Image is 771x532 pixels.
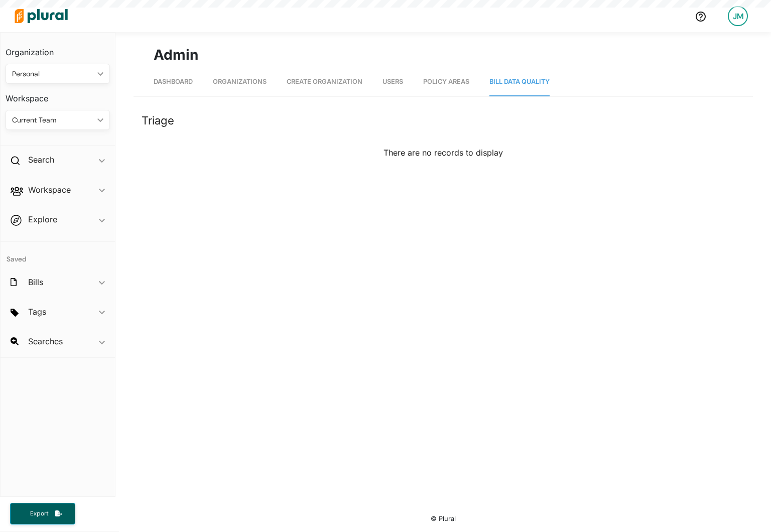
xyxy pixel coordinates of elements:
[154,78,193,85] span: Dashboard
[142,112,462,129] div: Triage
[154,44,733,65] h1: Admin
[728,6,748,26] div: JM
[28,214,57,225] h2: Explore
[23,509,55,518] span: Export
[28,154,54,165] h2: Search
[213,68,267,96] a: Organizations
[287,78,362,85] span: Create Organization
[423,78,469,85] span: Policy Areas
[1,242,115,267] h4: Saved
[382,78,403,85] span: Users
[431,515,456,522] small: © Plural
[423,68,469,96] a: Policy Areas
[154,68,193,96] a: Dashboard
[6,84,110,106] h3: Workspace
[213,78,267,85] span: Organizations
[382,68,403,96] a: Users
[12,69,93,79] div: Personal
[10,503,75,524] button: Export
[287,68,362,96] a: Create Organization
[28,277,43,288] h2: Bills
[28,184,71,195] h2: Workspace
[489,78,550,85] span: Bill Data Quality
[6,38,110,60] h3: Organization
[371,135,515,171] div: There are no records to display
[28,336,63,347] h2: Searches
[720,2,756,30] a: JM
[28,306,46,317] h2: Tags
[12,115,93,125] div: Current Team
[489,68,550,96] a: Bill Data Quality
